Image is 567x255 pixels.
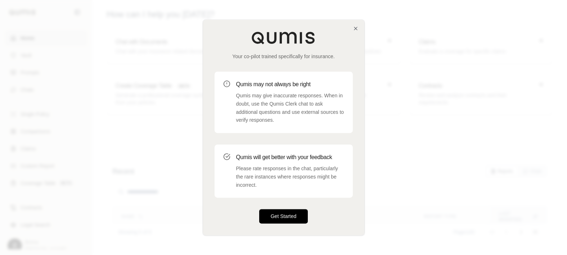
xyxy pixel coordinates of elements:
[251,31,316,44] img: Qumis Logo
[236,80,344,89] h3: Qumis may not always be right
[236,153,344,162] h3: Qumis will get better with your feedback
[236,164,344,189] p: Please rate responses in the chat, particularly the rare instances where responses might be incor...
[215,53,353,60] p: Your co-pilot trained specifically for insurance.
[259,209,308,224] button: Get Started
[236,92,344,124] p: Qumis may give inaccurate responses. When in doubt, use the Qumis Clerk chat to ask additional qu...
